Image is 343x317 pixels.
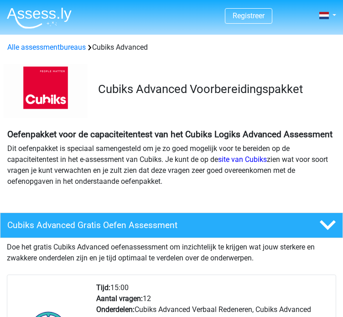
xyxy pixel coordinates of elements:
b: Onderdelen: [96,305,135,314]
b: Oefenpakket voor de capaciteitentest van het Cubiks Logiks Advanced Assessment [7,129,333,140]
b: Tijd: [96,283,110,292]
h4: Cubiks Advanced Gratis Oefen Assessment [7,220,279,230]
b: Aantal vragen: [96,294,143,303]
img: Assessly [7,7,72,29]
p: Dit oefenpakket is speciaal samengesteld om je zo goed mogelijk voor te bereiden op de capaciteit... [7,143,336,187]
h3: Cubiks Advanced Voorbereidingspakket [98,82,333,96]
a: Alle assessmentbureaus [7,43,86,52]
a: Registreer [233,11,265,20]
div: Cubiks Advanced [4,42,339,53]
img: logo-cubiks-300x193.png [4,64,88,118]
a: Cubiks Advanced Gratis Oefen Assessment [7,213,336,238]
a: site van Cubiks [218,155,267,164]
div: Doe het gratis Cubiks Advanced oefenassessment om inzichtelijk te krijgen wat jouw sterkere en zw... [7,238,336,264]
